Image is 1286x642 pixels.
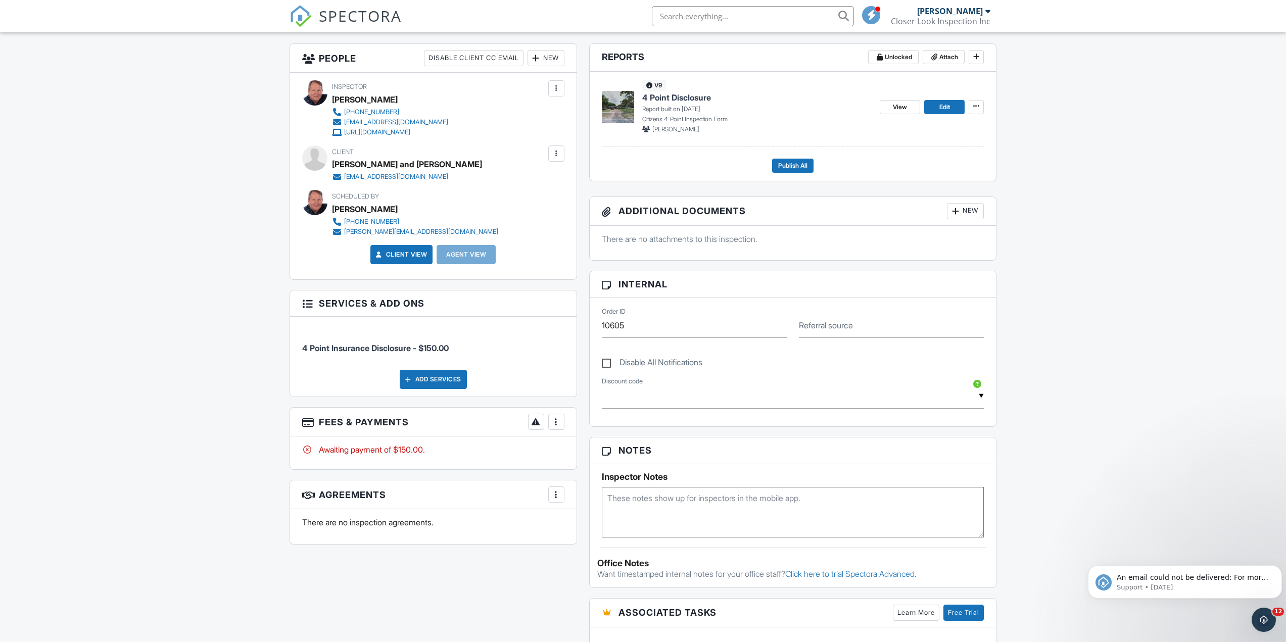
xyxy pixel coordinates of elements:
[344,128,410,136] div: [URL][DOMAIN_NAME]
[424,50,523,66] div: Disable Client CC Email
[290,480,577,509] h3: Agreements
[590,437,996,464] h3: Notes
[302,444,564,455] div: Awaiting payment of $150.00.
[332,148,354,156] span: Client
[1252,608,1276,632] iframe: Intercom live chat
[332,217,498,227] a: [PHONE_NUMBER]
[799,320,853,331] label: Referral source
[290,290,577,317] h3: Services & Add ons
[602,233,984,244] p: There are no attachments to this inspection.
[602,472,984,482] h5: Inspector Notes
[332,227,498,237] a: [PERSON_NAME][EMAIL_ADDRESS][DOMAIN_NAME]
[590,271,996,298] h3: Internal
[1272,608,1284,616] span: 12
[332,157,482,172] div: [PERSON_NAME] and [PERSON_NAME]
[917,6,983,16] div: [PERSON_NAME]
[332,192,379,200] span: Scheduled By
[332,92,398,107] div: [PERSON_NAME]
[344,173,448,181] div: [EMAIL_ADDRESS][DOMAIN_NAME]
[344,218,399,226] div: [PHONE_NUMBER]
[344,108,399,116] div: [PHONE_NUMBER]
[943,605,984,621] a: Free Trial
[893,605,939,621] a: Learn More
[590,197,996,226] h3: Additional Documents
[891,16,990,26] div: Closer Look Inspection Inc
[290,14,402,35] a: SPECTORA
[332,127,448,137] a: [URL][DOMAIN_NAME]
[1084,544,1286,615] iframe: Intercom notifications message
[290,5,312,27] img: The Best Home Inspection Software - Spectora
[602,307,626,316] label: Order ID
[374,250,427,260] a: Client View
[947,203,984,219] div: New
[344,228,498,236] div: [PERSON_NAME][EMAIL_ADDRESS][DOMAIN_NAME]
[302,343,449,353] span: 4 Point Insurance Disclosure - $150.00
[528,50,564,66] div: New
[597,558,989,568] div: Office Notes
[652,6,854,26] input: Search everything...
[618,606,717,619] span: Associated Tasks
[332,172,474,182] a: [EMAIL_ADDRESS][DOMAIN_NAME]
[400,370,467,389] div: Add Services
[290,44,577,73] h3: People
[332,117,448,127] a: [EMAIL_ADDRESS][DOMAIN_NAME]
[597,568,989,579] p: Want timestamped internal notes for your office staff?
[319,5,402,26] span: SPECTORA
[332,202,398,217] div: [PERSON_NAME]
[602,377,643,386] label: Discount code
[602,358,702,370] label: Disable All Notifications
[302,517,564,528] p: There are no inspection agreements.
[332,83,367,90] span: Inspector
[302,324,564,362] li: Service: 4 Point Insurance Disclosure
[785,569,917,579] a: Click here to trial Spectora Advanced.
[290,408,577,436] h3: Fees & Payments
[344,118,448,126] div: [EMAIL_ADDRESS][DOMAIN_NAME]
[332,107,448,117] a: [PHONE_NUMBER]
